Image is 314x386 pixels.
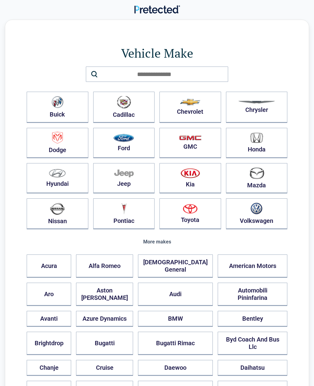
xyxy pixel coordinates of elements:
button: BMW [138,311,213,327]
button: Brightdrop [27,332,71,355]
button: Acura [27,254,71,278]
button: Mazda [226,163,288,193]
button: Avanti [27,311,71,327]
button: Pontiac [93,198,155,229]
button: [DEMOGRAPHIC_DATA] General [138,254,213,278]
button: Bugatti [76,332,133,355]
button: Automobili Pininfarina [218,283,287,306]
button: Chevrolet [159,92,221,123]
button: Aro [27,283,71,306]
button: Alfa Romeo [76,254,133,278]
button: Chrysler [226,92,288,123]
button: Jeep [93,163,155,193]
button: Daihatsu [218,360,287,376]
button: Bentley [218,311,287,327]
button: Chanje [27,360,71,376]
button: Ford [93,128,155,158]
button: Dodge [27,128,88,158]
button: Hyundai [27,163,88,193]
button: American Motors [218,254,287,278]
button: Byd Coach And Bus Llc [218,332,287,355]
button: GMC [159,128,221,158]
button: Audi [138,283,213,306]
button: Honda [226,128,288,158]
button: Nissan [27,198,88,229]
button: Cadillac [93,92,155,123]
button: Daewoo [138,360,213,376]
button: Volkswagen [226,198,288,229]
div: More makes [27,239,287,245]
button: Cruise [76,360,133,376]
button: Buick [27,92,88,123]
button: Kia [159,163,221,193]
button: Azure Dynamics [76,311,133,327]
h1: Vehicle Make [27,44,287,62]
button: Bugatti Rimac [138,332,213,355]
button: Aston [PERSON_NAME] [76,283,133,306]
button: Toyota [159,198,221,229]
